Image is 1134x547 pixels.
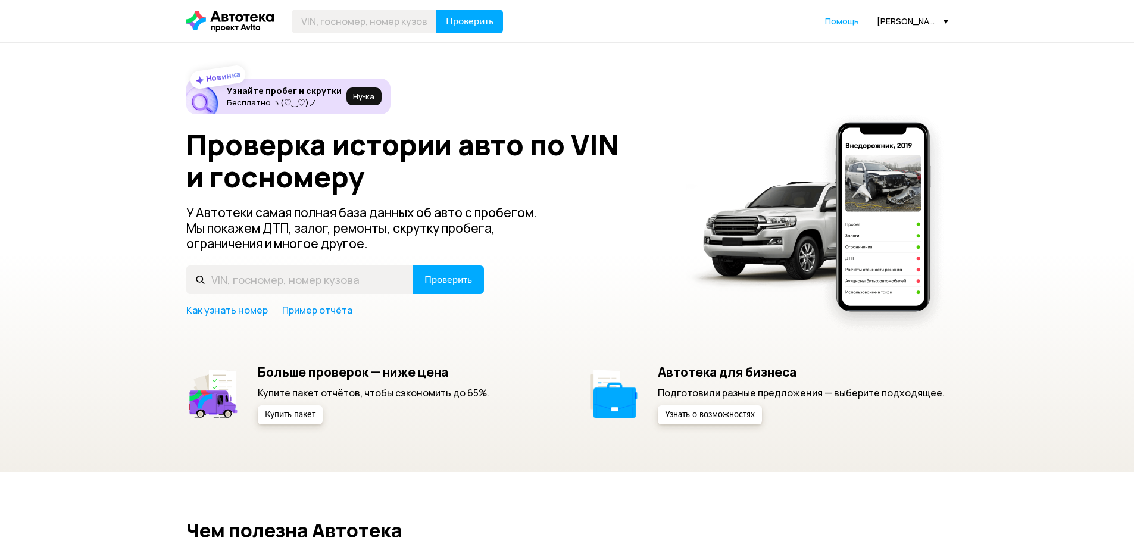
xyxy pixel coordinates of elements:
h5: Больше проверок — ниже цена [258,364,489,380]
strong: Новинка [205,68,241,84]
span: Узнать о возможностях [665,411,755,419]
span: Проверить [446,17,493,26]
span: Ну‑ка [353,92,374,101]
a: Пример отчёта [282,304,352,317]
a: Как узнать номер [186,304,268,317]
button: Проверить [436,10,503,33]
h6: Узнайте пробег и скрутки [227,86,342,96]
button: Купить пакет [258,405,323,424]
p: У Автотеки самая полная база данных об авто с пробегом. Мы покажем ДТП, залог, ремонты, скрутку п... [186,205,557,251]
h2: Чем полезна Автотека [186,520,948,541]
h1: Проверка истории авто по VIN и госномеру [186,129,670,193]
p: Бесплатно ヽ(♡‿♡)ノ [227,98,342,107]
p: Подготовили разные предложения — выберите подходящее. [658,386,945,399]
a: Помощь [825,15,859,27]
div: [PERSON_NAME][EMAIL_ADDRESS][DOMAIN_NAME] [877,15,948,27]
span: Купить пакет [265,411,315,419]
button: Проверить [413,265,484,294]
p: Купите пакет отчётов, чтобы сэкономить до 65%. [258,386,489,399]
h5: Автотека для бизнеса [658,364,945,380]
span: Проверить [424,275,472,285]
input: VIN, госномер, номер кузова [292,10,437,33]
input: VIN, госномер, номер кузова [186,265,413,294]
button: Узнать о возможностях [658,405,762,424]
